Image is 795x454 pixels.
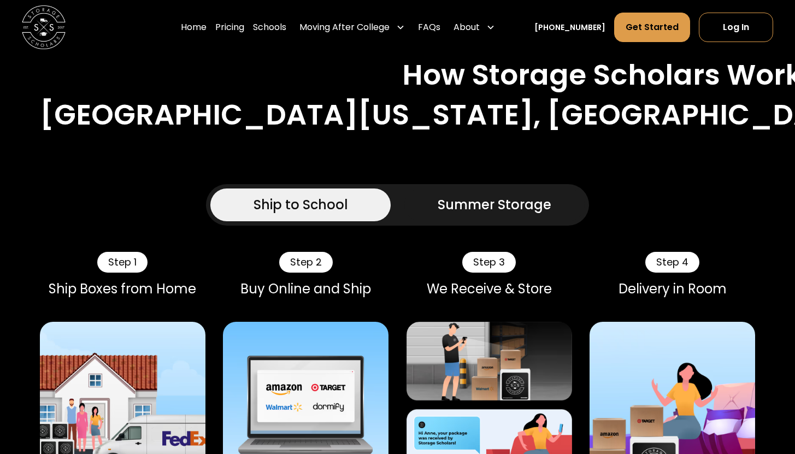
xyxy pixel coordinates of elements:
[253,12,286,43] a: Schools
[407,281,572,297] div: We Receive & Store
[438,195,551,215] div: Summer Storage
[614,13,690,42] a: Get Started
[223,281,388,297] div: Buy Online and Ship
[299,21,390,34] div: Moving After College
[699,13,773,42] a: Log In
[645,252,699,273] div: Step 4
[40,281,205,297] div: Ship Boxes from Home
[295,12,409,43] div: Moving After College
[215,12,244,43] a: Pricing
[534,22,605,33] a: [PHONE_NUMBER]
[22,5,66,49] img: Storage Scholars main logo
[254,195,348,215] div: Ship to School
[418,12,440,43] a: FAQs
[279,252,333,273] div: Step 2
[590,281,755,297] div: Delivery in Room
[97,252,148,273] div: Step 1
[449,12,499,43] div: About
[462,252,516,273] div: Step 3
[454,21,480,34] div: About
[181,12,207,43] a: Home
